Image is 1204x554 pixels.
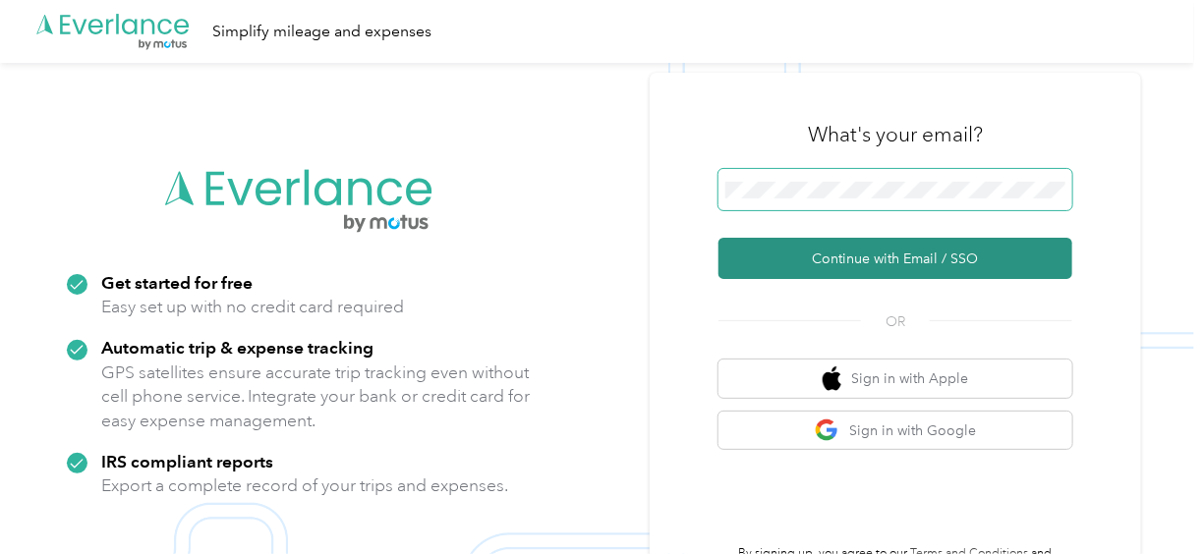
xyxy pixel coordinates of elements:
strong: Automatic trip & expense tracking [101,337,373,358]
h3: What's your email? [808,121,983,148]
strong: Get started for free [101,272,253,293]
button: Continue with Email / SSO [718,238,1072,279]
button: apple logoSign in with Apple [718,360,1072,398]
p: GPS satellites ensure accurate trip tracking even without cell phone service. Integrate your bank... [101,360,531,433]
p: Easy set up with no credit card required [101,295,404,319]
strong: IRS compliant reports [101,451,273,471]
img: google logo [815,418,839,443]
div: Simplify mileage and expenses [212,20,431,44]
span: OR [861,311,930,332]
button: google logoSign in with Google [718,412,1072,450]
p: Export a complete record of your trips and expenses. [101,473,508,498]
img: apple logo [823,366,842,391]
